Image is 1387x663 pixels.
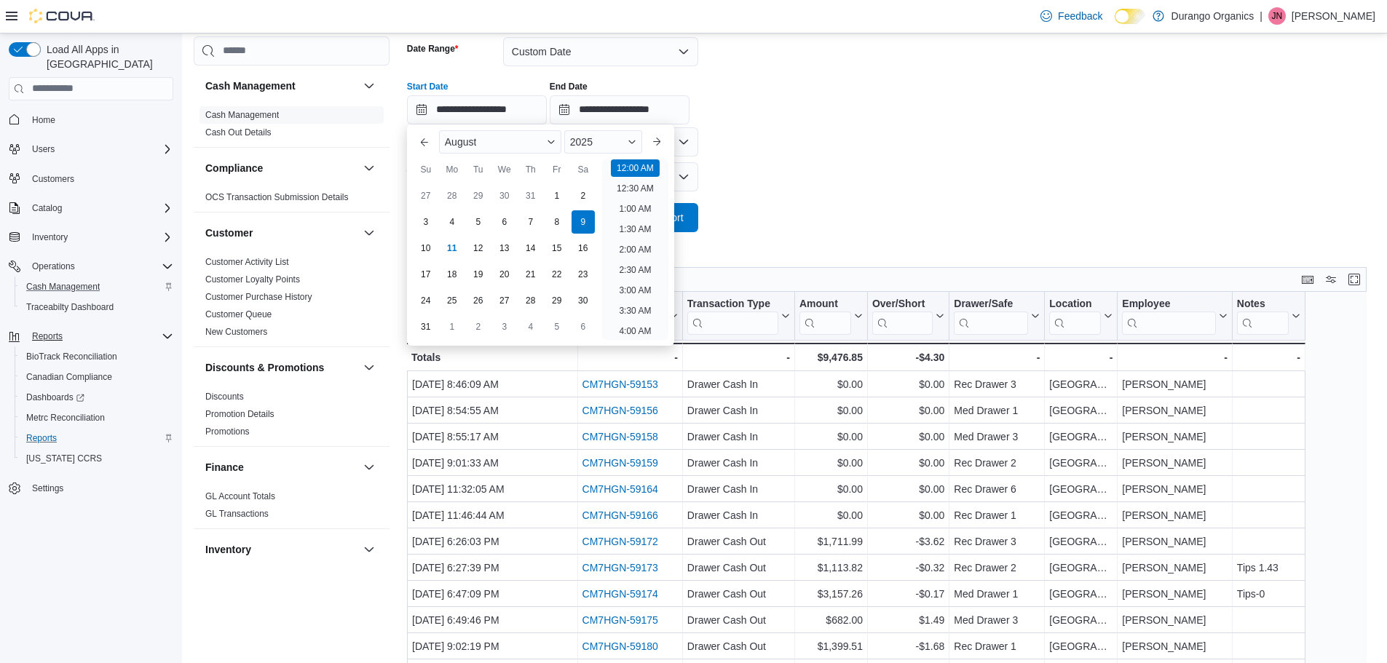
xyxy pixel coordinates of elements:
[1049,297,1101,311] div: Location
[3,168,179,189] button: Customers
[205,408,274,420] span: Promotion Details
[439,130,561,154] div: Button. Open the month selector. August is currently selected.
[493,289,516,312] div: day-27
[493,263,516,286] div: day-20
[954,297,1028,311] div: Drawer/Safe
[799,297,851,311] div: Amount
[1122,428,1227,445] div: [PERSON_NAME]
[1122,454,1227,472] div: [PERSON_NAME]
[205,291,312,303] span: Customer Purchase History
[467,184,490,207] div: day-29
[954,428,1040,445] div: Med Drawer 3
[872,297,933,334] div: Over/Short
[205,309,272,319] a: Customer Queue
[360,541,378,558] button: Inventory
[26,432,57,444] span: Reports
[407,81,448,92] label: Start Date
[687,297,778,311] div: Transaction Type
[205,192,349,202] a: OCS Transaction Submission Details
[407,95,547,124] input: Press the down key to enter a popover containing a calendar. Press the escape key to close the po...
[412,559,573,576] div: [DATE] 6:27:39 PM
[954,533,1040,550] div: Rec Drawer 3
[572,237,595,260] div: day-16
[205,491,275,502] span: GL Account Totals
[414,158,438,181] div: Su
[26,170,173,188] span: Customers
[15,367,179,387] button: Canadian Compliance
[32,261,75,272] span: Operations
[582,378,657,390] a: CM7HGN-59153
[20,348,173,365] span: BioTrack Reconciliation
[799,428,863,445] div: $0.00
[205,257,289,267] a: Customer Activity List
[3,198,179,218] button: Catalog
[872,533,944,550] div: -$3.62
[194,488,390,528] div: Finance
[582,431,657,442] a: CM7HGN-59158
[414,315,438,338] div: day-31
[32,202,62,214] span: Catalog
[872,454,944,472] div: $0.00
[545,210,569,234] div: day-8
[519,289,542,312] div: day-28
[954,507,1040,524] div: Rec Drawer 1
[412,402,573,419] div: [DATE] 8:54:55 AM
[26,351,117,362] span: BioTrack Reconciliation
[550,95,689,124] input: Press the down key to open a popover containing a calendar.
[545,263,569,286] div: day-22
[412,376,573,393] div: [DATE] 8:46:09 AM
[1049,559,1113,576] div: [GEOGRAPHIC_DATA]
[1171,7,1254,25] p: Durango Organics
[205,426,250,437] span: Promotions
[582,483,657,495] a: CM7HGN-59164
[493,210,516,234] div: day-6
[26,199,173,217] span: Catalog
[20,389,90,406] a: Dashboards
[15,387,179,408] a: Dashboards
[1237,349,1300,366] div: -
[414,184,438,207] div: day-27
[414,263,438,286] div: day-17
[360,359,378,376] button: Discounts & Promotions
[26,111,61,129] a: Home
[503,37,698,66] button: Custom Date
[519,210,542,234] div: day-7
[15,408,179,428] button: Metrc Reconciliation
[205,127,272,138] a: Cash Out Details
[1049,428,1113,445] div: [GEOGRAPHIC_DATA]
[26,327,68,345] button: Reports
[26,140,173,158] span: Users
[1122,376,1227,393] div: [PERSON_NAME]
[15,448,179,469] button: [US_STATE] CCRS
[20,409,173,426] span: Metrc Reconciliation
[1122,297,1227,334] button: Employee
[205,460,357,475] button: Finance
[1237,297,1289,334] div: Notes
[205,191,349,203] span: OCS Transaction Submission Details
[3,227,179,247] button: Inventory
[1049,349,1113,366] div: -
[687,559,790,576] div: Drawer Cash Out
[1049,297,1113,334] button: Location
[205,79,296,93] h3: Cash Management
[411,349,573,366] div: Totals
[205,161,263,175] h3: Compliance
[493,237,516,260] div: day-13
[1035,1,1108,31] a: Feedback
[519,184,542,207] div: day-31
[613,200,657,218] li: 1:00 AM
[687,454,790,472] div: Drawer Cash In
[687,507,790,524] div: Drawer Cash In
[205,226,357,240] button: Customer
[572,289,595,312] div: day-30
[26,371,112,383] span: Canadian Compliance
[954,297,1040,334] button: Drawer/Safe
[1292,7,1375,25] p: [PERSON_NAME]
[1049,297,1101,334] div: Location
[582,640,657,652] a: CM7HGN-59180
[9,103,173,537] nav: Complex example
[440,289,464,312] div: day-25
[954,376,1040,393] div: Rec Drawer 3
[32,231,68,243] span: Inventory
